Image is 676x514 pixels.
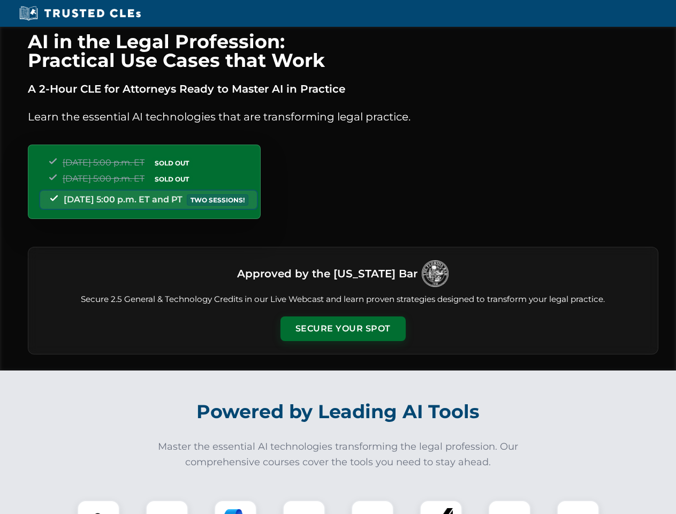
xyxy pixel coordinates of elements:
p: A 2-Hour CLE for Attorneys Ready to Master AI in Practice [28,80,658,97]
span: [DATE] 5:00 p.m. ET [63,173,145,184]
span: SOLD OUT [151,157,193,169]
img: Logo [422,260,449,287]
h3: Approved by the [US_STATE] Bar [237,264,417,283]
h2: Powered by Leading AI Tools [42,393,635,430]
h1: AI in the Legal Profession: Practical Use Cases that Work [28,32,658,70]
p: Secure 2.5 General & Technology Credits in our Live Webcast and learn proven strategies designed ... [41,293,645,306]
span: [DATE] 5:00 p.m. ET [63,157,145,168]
p: Master the essential AI technologies transforming the legal profession. Our comprehensive courses... [151,439,526,470]
p: Learn the essential AI technologies that are transforming legal practice. [28,108,658,125]
span: SOLD OUT [151,173,193,185]
button: Secure Your Spot [280,316,406,341]
img: Trusted CLEs [16,5,144,21]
